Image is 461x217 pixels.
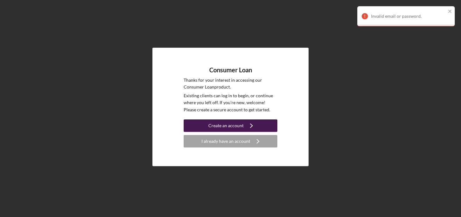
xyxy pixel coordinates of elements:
p: Thanks for your interest in accessing our Consumer Loan product. [184,77,277,91]
a: Create an account [184,119,277,133]
div: I already have an account [201,135,250,147]
div: Invalid email or password. [371,14,446,19]
h4: Consumer Loan [209,66,252,74]
p: Existing clients can log in to begin, or continue where you left off. If you're new, welcome! Ple... [184,92,277,113]
button: close [448,9,452,15]
button: I already have an account [184,135,277,147]
button: Create an account [184,119,277,132]
div: Create an account [208,119,244,132]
